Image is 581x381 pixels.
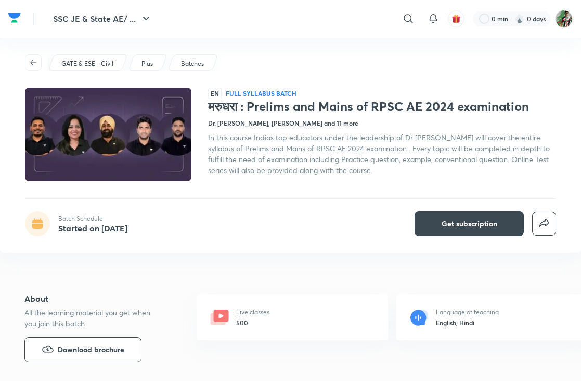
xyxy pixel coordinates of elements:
[24,307,157,329] p: All the learning material you get when you join this batch
[181,59,204,68] p: Batches
[555,10,573,28] img: abhinav singh
[23,87,193,182] img: Thumbnail
[436,318,499,327] h6: English, Hindi
[8,10,21,26] img: Company Logo
[179,59,206,68] a: Batches
[58,344,124,355] span: Download brochure
[208,88,222,99] span: EN
[60,59,115,68] a: GATE & ESE - Civil
[208,99,556,114] h1: मरुधरा : Prelims and Mains of RPSC AE 2024 examination
[24,294,163,303] h4: About
[514,14,525,24] img: streak
[140,59,155,68] a: Plus
[47,8,159,29] button: SSC JE & State AE/ ...
[236,318,269,327] h6: 500
[442,218,497,229] span: Get subscription
[141,59,153,68] p: Plus
[8,10,21,28] a: Company Logo
[436,308,499,317] p: Language of teaching
[236,308,269,317] p: Live classes
[415,211,524,236] button: Get subscription
[24,337,141,362] button: Download brochure
[58,214,127,224] p: Batch Schedule
[226,89,296,97] p: Full Syllabus Batch
[451,14,461,23] img: avatar
[58,223,127,233] h4: Started on [DATE]
[208,132,550,175] span: In this course Indias top educators under the leadership of Dr [PERSON_NAME] will cover the entir...
[61,59,113,68] p: GATE & ESE - Civil
[208,118,358,128] h4: Dr. [PERSON_NAME], [PERSON_NAME] and 11 more
[448,10,464,27] button: avatar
